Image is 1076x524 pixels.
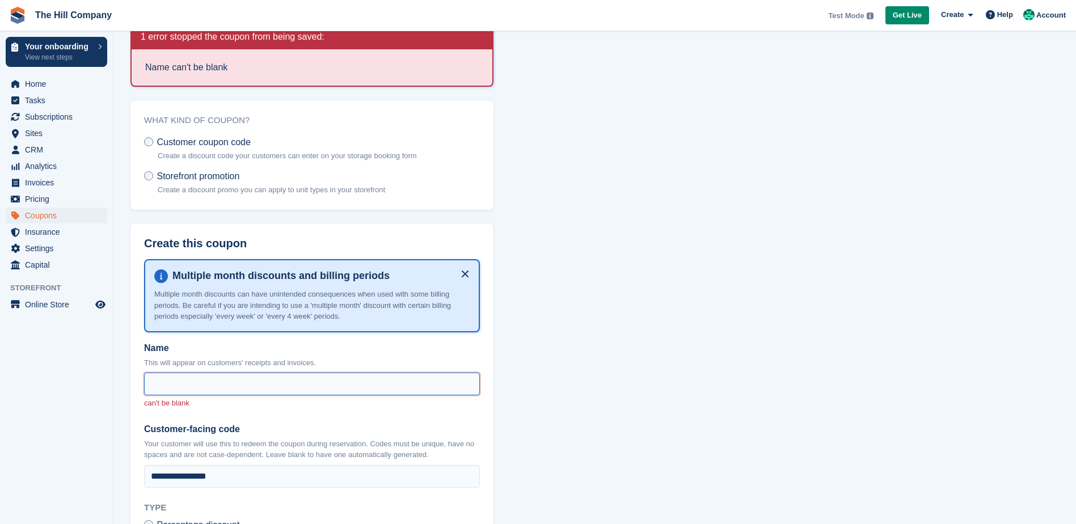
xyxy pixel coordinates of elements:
[6,191,107,207] a: menu
[6,224,107,240] a: menu
[867,12,874,19] img: icon-info-grey-7440780725fd019a000dd9b08b2336e03edf1995a4989e88bcd33f0948082b44.svg
[145,61,479,74] li: Name can't be blank
[25,191,93,207] span: Pricing
[25,43,92,50] p: Your onboarding
[144,501,480,514] h2: Type
[144,341,480,355] label: Name
[157,137,250,147] span: Customer coupon code
[6,125,107,141] a: menu
[828,10,864,22] span: Test Mode
[31,6,116,24] a: The Hill Company
[6,257,107,273] a: menu
[25,257,93,273] span: Capital
[893,10,922,21] span: Get Live
[144,357,480,369] p: This will appear on customers' receipts and invoices.
[6,76,107,92] a: menu
[25,76,93,92] span: Home
[25,142,93,158] span: CRM
[144,137,153,146] input: Customer coupon code Create a discount code your customers can enter on your storage booking form
[25,125,93,141] span: Sites
[25,224,93,240] span: Insurance
[997,9,1013,20] span: Help
[1023,9,1035,20] img: Bradley Hill
[6,142,107,158] a: menu
[25,297,93,312] span: Online Store
[144,438,480,460] p: Your customer will use this to redeem the coupon during reservation. Codes must be unique, have n...
[9,7,26,24] img: stora-icon-8386f47178a22dfd0bd8f6a31ec36ba5ce8667c1dd55bd0f319d3a0aa187defe.svg
[6,158,107,174] a: menu
[144,422,480,436] label: Customer-facing code
[6,109,107,125] a: menu
[25,175,93,191] span: Invoices
[885,6,929,25] a: Get Live
[25,208,93,223] span: Coupons
[94,298,107,311] a: Preview store
[941,9,964,20] span: Create
[25,158,93,174] span: Analytics
[6,37,107,67] a: Your onboarding View next steps
[141,31,324,43] h2: 1 error stopped the coupon from being saved:
[6,240,107,256] a: menu
[144,398,480,409] p: can't be blank
[6,208,107,223] a: menu
[25,109,93,125] span: Subscriptions
[25,92,93,108] span: Tasks
[1036,10,1066,21] span: Account
[6,297,107,312] a: menu
[158,184,385,196] p: Create a discount promo you can apply to unit types in your storefront
[168,269,470,282] h4: Multiple month discounts and billing periods
[6,92,107,108] a: menu
[25,240,93,256] span: Settings
[144,237,480,250] h2: Create this coupon
[154,289,470,322] p: Multiple month discounts can have unintended consequences when used with some billing periods. Be...
[157,171,239,181] span: Storefront promotion
[144,171,153,180] input: Storefront promotion Create a discount promo you can apply to unit types in your storefront
[144,114,480,127] h2: What kind of coupon?
[10,282,113,294] span: Storefront
[158,150,417,162] p: Create a discount code your customers can enter on your storage booking form
[6,175,107,191] a: menu
[25,52,92,62] p: View next steps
